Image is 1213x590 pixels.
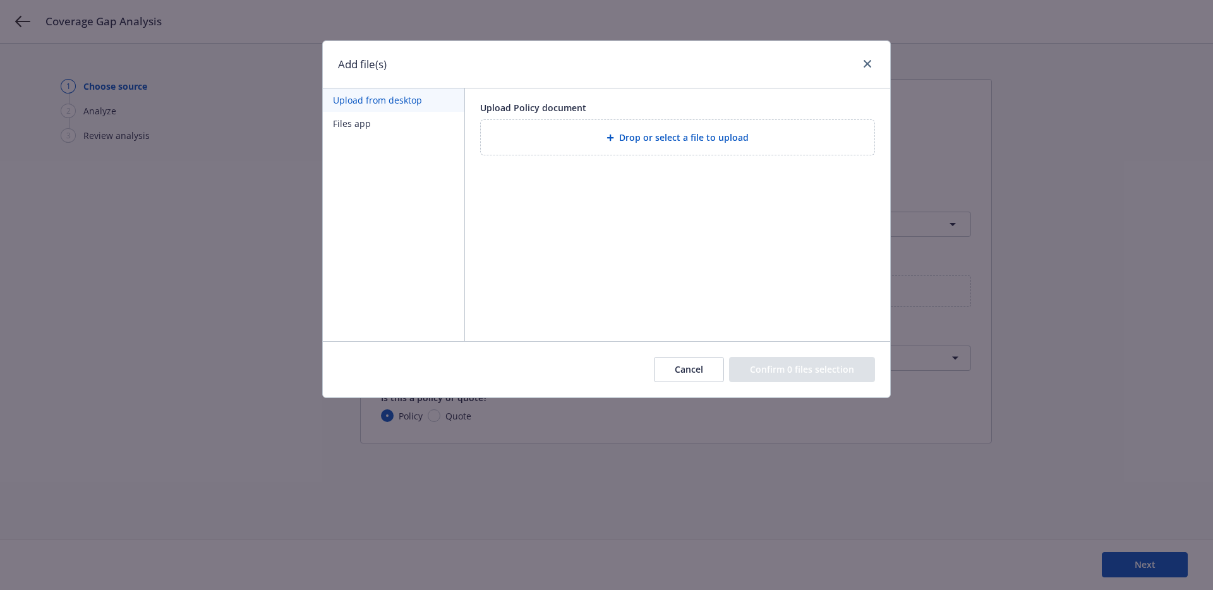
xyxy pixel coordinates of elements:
div: Upload Policy document [480,101,875,114]
button: Cancel [654,357,724,382]
div: Drop or select a file to upload [480,119,875,155]
h1: Add file(s) [338,56,387,73]
button: Upload from desktop [323,88,464,112]
a: close [860,56,875,71]
button: Files app [323,112,464,135]
span: Drop or select a file to upload [619,131,749,144]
